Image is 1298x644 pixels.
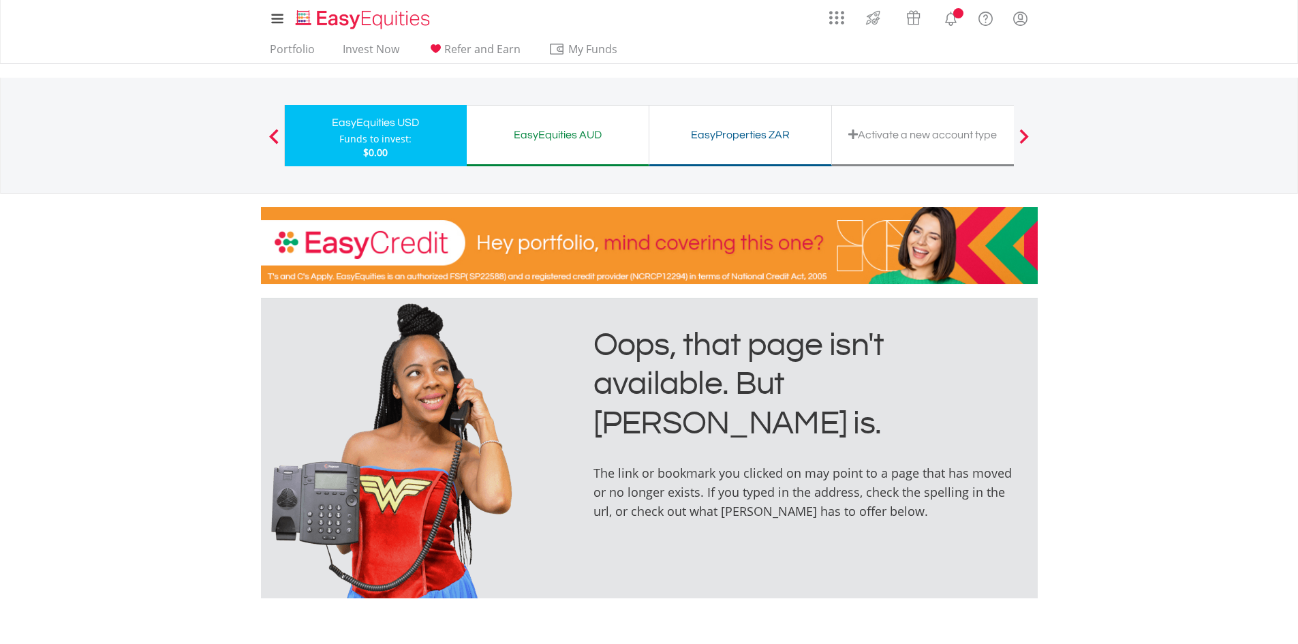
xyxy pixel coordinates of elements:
[840,125,1006,144] div: Activate a new account type
[862,7,884,29] img: thrive-v2.svg
[264,42,320,63] a: Portfolio
[1003,3,1038,33] a: My Profile
[658,125,823,144] div: EasyProperties ZAR
[444,42,521,57] span: Refer and Earn
[548,40,638,58] span: My Funds
[261,207,1038,284] img: EasyCredit Promotion Banner
[593,463,1022,521] p: The link or bookmark you clicked on may point to a page that has moved or no longer exists. If yo...
[820,3,853,25] a: AppsGrid
[933,3,968,31] a: Notifications
[422,42,526,63] a: Refer and Earn
[893,3,933,29] a: Vouchers
[829,10,844,25] img: grid-menu-icon.svg
[337,42,405,63] a: Invest Now
[290,3,435,31] a: Home page
[902,7,925,29] img: vouchers-v2.svg
[475,125,640,144] div: EasyEquities AUD
[363,146,388,159] span: $0.00
[293,8,435,31] img: EasyEquities_Logo.png
[339,132,412,146] div: Funds to invest:
[293,113,459,132] div: EasyEquities USD
[593,328,884,441] span: Oops, that page isn't available. But [PERSON_NAME] is.
[968,3,1003,31] a: FAQ's and Support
